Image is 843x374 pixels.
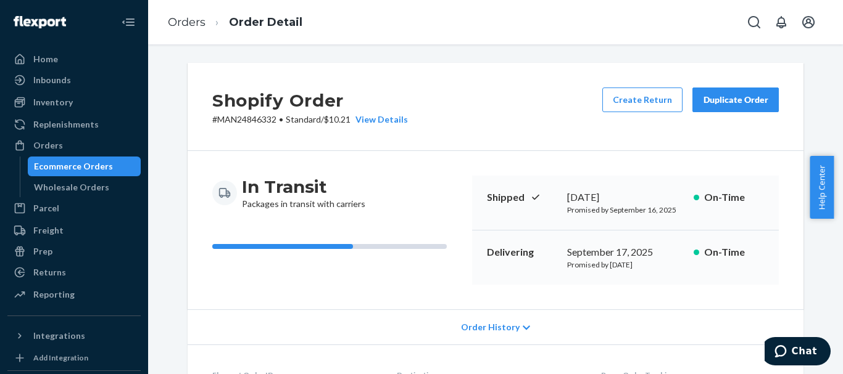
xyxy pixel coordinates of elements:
[33,139,63,152] div: Orders
[487,190,557,205] p: Shipped
[33,245,52,258] div: Prep
[7,136,141,155] a: Orders
[33,288,75,301] div: Reporting
[28,177,141,197] a: Wholesale Orders
[212,113,408,126] p: # MAN24846332 / $10.21
[33,53,58,65] div: Home
[7,198,141,218] a: Parcel
[242,176,365,210] div: Packages in transit with carriers
[7,262,141,282] a: Returns
[7,242,141,261] a: Prep
[703,94,768,106] div: Duplicate Order
[7,326,141,346] button: Integrations
[602,87,683,112] button: Create Return
[33,266,66,278] div: Returns
[34,181,109,193] div: Wholesale Orders
[7,285,141,304] a: Reporting
[810,156,834,219] button: Help Center
[212,87,408,113] h2: Shopify Order
[28,157,141,176] a: Ecommerce Orders
[567,205,684,215] p: Promised by September 16, 2025
[34,160,113,173] div: Ecommerce Orders
[33,224,64,237] div: Freight
[229,15,302,29] a: Order Detail
[33,96,73,108] div: Inventory
[567,259,684,270] p: Promised by [DATE]
[351,113,408,126] button: View Details
[33,74,71,86] div: Inbounds
[242,176,365,198] h3: In Transit
[567,190,684,205] div: [DATE]
[7,92,141,112] a: Inventory
[7,115,141,134] a: Replenishments
[286,114,321,124] span: Standard
[796,10,821,35] button: Open account menu
[158,4,312,41] ol: breadcrumbs
[769,10,794,35] button: Open notifications
[33,202,59,214] div: Parcel
[692,87,779,112] button: Duplicate Order
[487,245,557,259] p: Delivering
[7,351,141,365] a: Add Integration
[567,245,684,259] div: September 17, 2025
[116,10,141,35] button: Close Navigation
[33,118,99,131] div: Replenishments
[765,337,831,368] iframe: Opens a widget where you can chat to one of our agents
[742,10,766,35] button: Open Search Box
[7,70,141,90] a: Inbounds
[7,49,141,69] a: Home
[168,15,206,29] a: Orders
[279,114,283,124] span: •
[704,190,764,205] p: On-Time
[704,245,764,259] p: On-Time
[7,221,141,240] a: Freight
[33,352,88,363] div: Add Integration
[33,330,85,342] div: Integrations
[461,321,520,333] span: Order History
[14,16,66,28] img: Flexport logo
